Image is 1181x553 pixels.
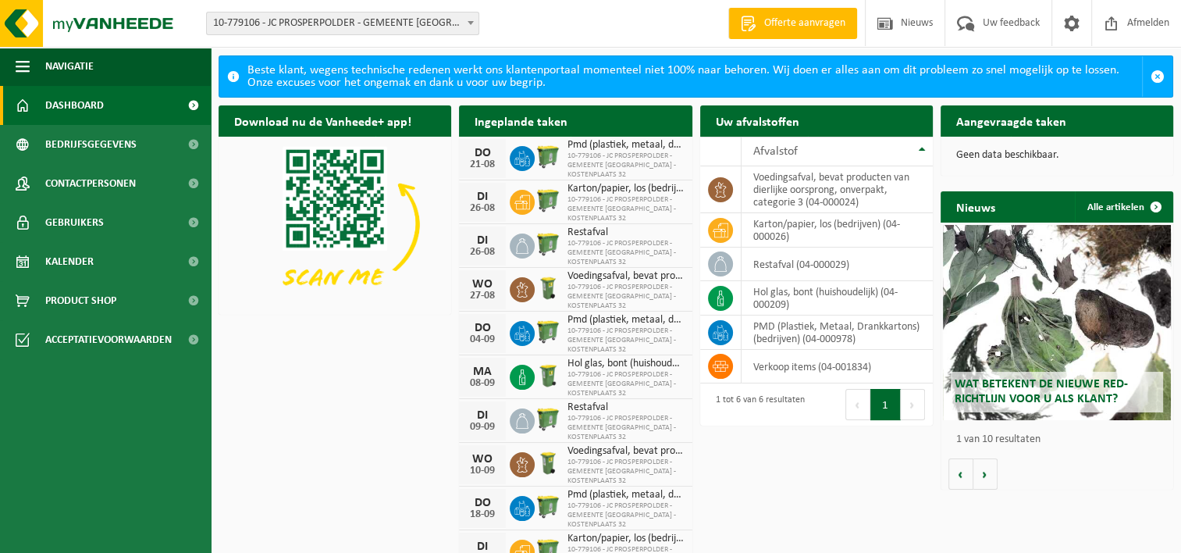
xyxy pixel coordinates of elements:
span: 10-779106 - JC PROSPERPOLDER - GEMEENTE [GEOGRAPHIC_DATA] - KOSTENPLAATS 32 [567,195,684,223]
button: Previous [845,389,870,420]
p: 1 van 10 resultaten [956,434,1165,445]
div: DI [467,409,498,422]
div: WO [467,278,498,291]
div: 26-08 [467,247,498,258]
span: Navigatie [45,47,94,86]
span: Bedrijfsgegevens [45,125,137,164]
div: MA [467,366,498,378]
img: WB-0770-HPE-GN-51 [535,494,561,520]
span: Contactpersonen [45,164,136,203]
span: Restafval [567,401,684,414]
h2: Aangevraagde taken [941,105,1082,136]
h2: Uw afvalstoffen [700,105,815,136]
div: 27-08 [467,291,498,301]
img: WB-0140-HPE-GN-50 [535,275,561,301]
span: Restafval [567,227,684,239]
span: Karton/papier, los (bedrijven) [567,533,684,545]
div: Beste klant, wegens technische redenen werkt ons klantenportaal momenteel niet 100% naar behoren.... [247,56,1142,97]
div: 10-09 [467,466,498,476]
span: 10-779106 - JC PROSPERPOLDER - GEMEENTE [GEOGRAPHIC_DATA] - KOSTENPLAATS 32 [567,414,684,442]
div: 09-09 [467,422,498,433]
span: Wat betekent de nieuwe RED-richtlijn voor u als klant? [955,378,1128,405]
p: Geen data beschikbaar. [956,150,1158,161]
span: 10-779106 - JC PROSPERPOLDER - GEMEENTE [GEOGRAPHIC_DATA] - KOSTENPLAATS 32 [567,458,684,486]
button: Vorige [948,458,973,490]
td: karton/papier, los (bedrijven) (04-000026) [742,213,933,248]
div: 04-09 [467,334,498,345]
img: Download de VHEPlus App [219,137,451,312]
div: 08-09 [467,378,498,389]
span: Dashboard [45,86,104,125]
td: voedingsafval, bevat producten van dierlijke oorsprong, onverpakt, categorie 3 (04-000024) [742,166,933,213]
span: Pmd (plastiek, metaal, drankkartons) (bedrijven) [567,489,684,501]
span: Offerte aanvragen [760,16,849,31]
div: DI [467,541,498,553]
span: 10-779106 - JC PROSPERPOLDER - GEMEENTE BEVEREN - KOSTENPLAATS 32 - KIELDRECHT [207,12,478,34]
span: 10-779106 - JC PROSPERPOLDER - GEMEENTE [GEOGRAPHIC_DATA] - KOSTENPLAATS 32 [567,283,684,311]
a: Alle artikelen [1075,191,1172,223]
div: 26-08 [467,203,498,214]
span: 10-779106 - JC PROSPERPOLDER - GEMEENTE [GEOGRAPHIC_DATA] - KOSTENPLAATS 32 [567,370,684,398]
div: 21-08 [467,159,498,170]
img: WB-0770-HPE-GN-51 [535,319,561,345]
td: restafval (04-000029) [742,248,933,281]
img: WB-0140-HPE-GN-50 [535,450,561,476]
img: WB-0770-HPE-GN-51 [535,187,561,214]
button: 1 [870,389,901,420]
div: 18-09 [467,509,498,520]
span: Pmd (plastiek, metaal, drankkartons) (bedrijven) [567,139,684,152]
span: Hol glas, bont (huishoudelijk) [567,358,684,370]
h2: Ingeplande taken [459,105,583,136]
span: 10-779106 - JC PROSPERPOLDER - GEMEENTE [GEOGRAPHIC_DATA] - KOSTENPLAATS 32 [567,501,684,530]
img: WB-0770-HPE-GN-51 [535,144,561,170]
span: Gebruikers [45,203,104,242]
a: Offerte aanvragen [728,8,857,39]
img: WB-0770-HPE-GN-51 [535,406,561,433]
div: DO [467,147,498,159]
span: Karton/papier, los (bedrijven) [567,183,684,195]
span: Acceptatievoorwaarden [45,320,172,359]
span: Voedingsafval, bevat producten van dierlijke oorsprong, onverpakt, categorie 3 [567,445,684,458]
button: Next [901,389,925,420]
span: 10-779106 - JC PROSPERPOLDER - GEMEENTE [GEOGRAPHIC_DATA] - KOSTENPLAATS 32 [567,239,684,267]
td: verkoop items (04-001834) [742,350,933,384]
td: hol glas, bont (huishoudelijk) (04-000209) [742,281,933,316]
div: DI [467,191,498,203]
div: WO [467,453,498,466]
div: DO [467,322,498,334]
div: DI [467,234,498,247]
span: 10-779106 - JC PROSPERPOLDER - GEMEENTE BEVEREN - KOSTENPLAATS 32 - KIELDRECHT [206,12,479,35]
a: Wat betekent de nieuwe RED-richtlijn voor u als klant? [943,225,1171,420]
span: Product Shop [45,281,116,320]
h2: Nieuws [941,191,1011,222]
span: 10-779106 - JC PROSPERPOLDER - GEMEENTE [GEOGRAPHIC_DATA] - KOSTENPLAATS 32 [567,326,684,355]
span: Voedingsafval, bevat producten van dierlijke oorsprong, onverpakt, categorie 3 [567,270,684,283]
div: DO [467,497,498,509]
td: PMD (Plastiek, Metaal, Drankkartons) (bedrijven) (04-000978) [742,316,933,350]
img: WB-0770-HPE-GN-51 [535,231,561,258]
div: 1 tot 6 van 6 resultaten [708,387,805,422]
span: Afvalstof [753,145,798,158]
img: WB-0240-HPE-GN-50 [535,362,561,389]
button: Volgende [973,458,998,490]
span: Kalender [45,242,94,281]
span: 10-779106 - JC PROSPERPOLDER - GEMEENTE [GEOGRAPHIC_DATA] - KOSTENPLAATS 32 [567,152,684,180]
h2: Download nu de Vanheede+ app! [219,105,427,136]
span: Pmd (plastiek, metaal, drankkartons) (bedrijven) [567,314,684,326]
